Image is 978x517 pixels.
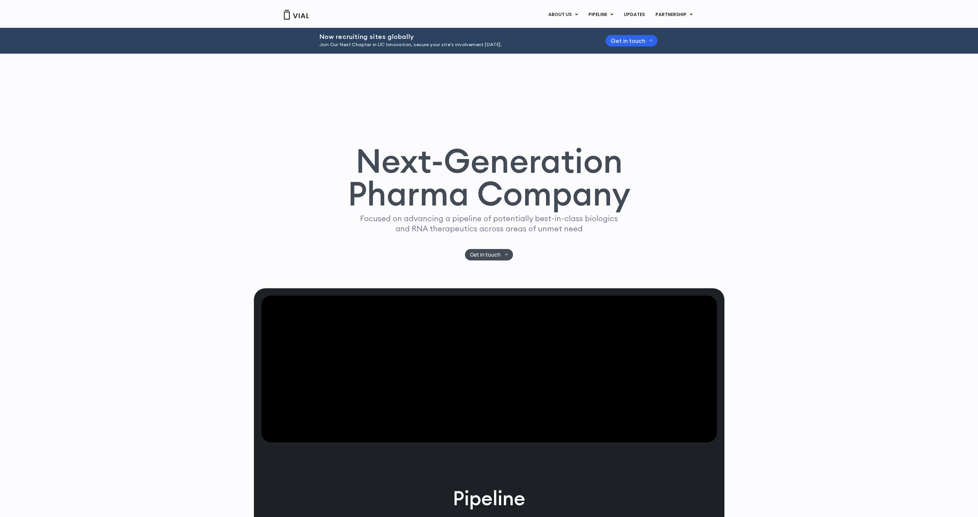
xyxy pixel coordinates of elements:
[611,38,645,43] span: Get in touch
[619,9,650,20] a: UPDATES
[470,252,501,257] span: Get in touch
[319,33,589,40] h2: Now recruiting sites globally
[605,35,658,46] a: Get in touch
[650,9,698,20] a: PARTNERSHIPMenu Toggle
[319,41,589,48] p: Join Our Next Chapter in UC Innovation, secure your site’s involvement [DATE].
[465,249,513,260] a: Get in touch
[453,485,525,512] h2: Pipeline
[283,10,309,20] img: Vial Logo
[583,9,618,20] a: PIPELINEMenu Toggle
[543,9,583,20] a: ABOUT USMenu Toggle
[348,144,631,210] h1: Next-Generation Pharma Company
[357,213,621,234] p: Focused on advancing a pipeline of potentially best-in-class biologics and RNA therapeutics acros...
